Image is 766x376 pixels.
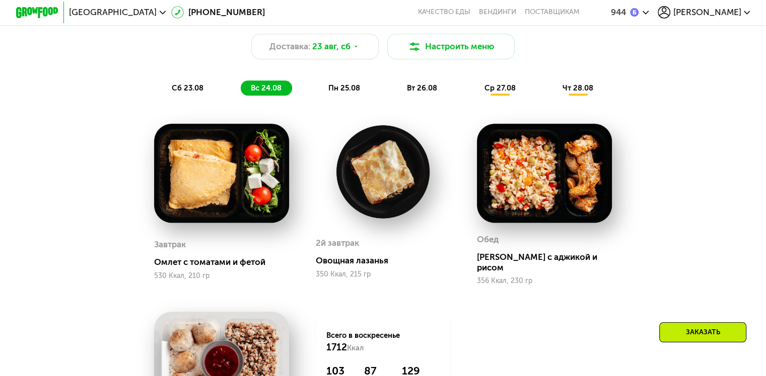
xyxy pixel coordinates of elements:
span: чт 28.08 [563,83,593,92]
div: Овощная лазанья [316,255,459,266]
button: Настроить меню [387,34,515,59]
span: [PERSON_NAME] [673,8,741,17]
a: Качество еды [418,8,470,17]
span: [GEOGRAPHIC_DATA] [69,8,157,17]
span: вт 26.08 [407,83,437,92]
span: Ккал [347,343,364,352]
div: 2й завтрак [316,235,359,251]
span: ср 27.08 [484,83,515,92]
div: поставщикам [525,8,580,17]
div: Завтрак [154,237,186,253]
a: [PHONE_NUMBER] [171,6,265,19]
span: вс 24.08 [250,83,281,92]
span: пн 25.08 [328,83,360,92]
span: Доставка: [269,40,310,53]
div: 944 [610,8,625,17]
span: сб 23.08 [172,83,203,92]
div: 350 Ккал, 215 гр [316,270,451,278]
div: Омлет с томатами и фетой [154,257,297,267]
div: 356 Ккал, 230 гр [477,277,612,285]
a: Вендинги [479,8,516,17]
div: Всего в воскресенье [326,330,440,353]
span: 1712 [326,341,347,353]
div: 530 Ккал, 210 гр [154,272,289,280]
span: 23 авг, сб [312,40,351,53]
div: Заказать [659,322,746,342]
div: Обед [477,232,499,248]
div: [PERSON_NAME] с аджикой и рисом [477,252,620,273]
